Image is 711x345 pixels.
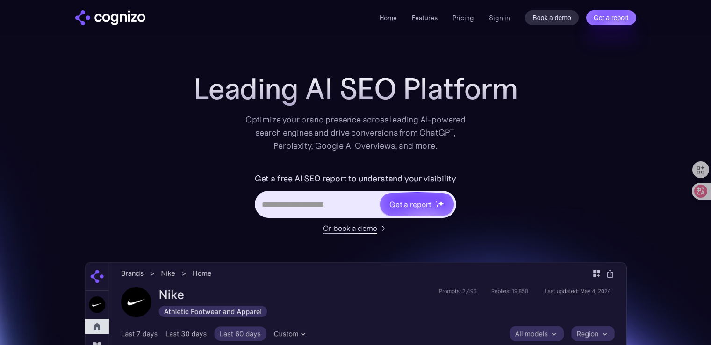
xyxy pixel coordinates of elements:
[438,201,444,207] img: star
[525,10,579,25] a: Book a demo
[75,10,145,25] img: cognizo logo
[389,199,431,210] div: Get a report
[489,12,510,23] a: Sign in
[436,204,439,208] img: star
[380,14,397,22] a: Home
[586,10,636,25] a: Get a report
[412,14,438,22] a: Features
[323,223,377,234] div: Or book a demo
[436,201,437,202] img: star
[452,14,474,22] a: Pricing
[323,223,388,234] a: Or book a demo
[255,171,456,186] label: Get a free AI SEO report to understand your visibility
[379,192,455,216] a: Get a reportstarstarstar
[194,72,518,106] h1: Leading AI SEO Platform
[241,113,471,152] div: Optimize your brand presence across leading AI-powered search engines and drive conversions from ...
